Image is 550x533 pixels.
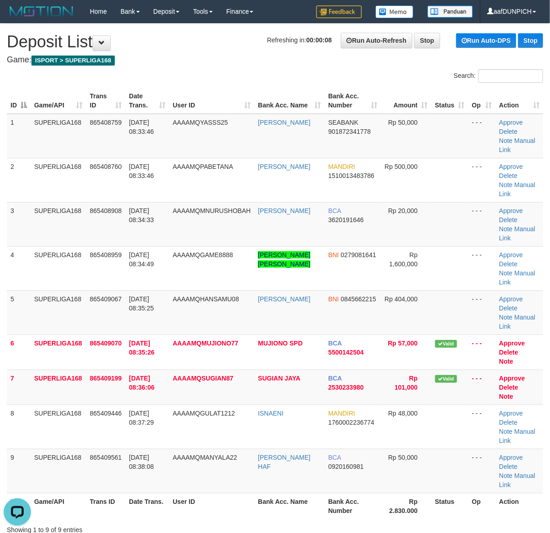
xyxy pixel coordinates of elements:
span: Copy 1760002236774 to clipboard [328,419,374,426]
img: Button%20Memo.svg [375,5,414,18]
a: Note [499,269,513,277]
th: Status: activate to sort column ascending [432,88,468,114]
span: Rp 20,000 [388,207,418,214]
a: Note [499,393,514,400]
span: BCA [328,375,342,382]
th: Game/API [31,493,86,519]
a: Note [499,428,513,435]
th: Bank Acc. Name [254,493,324,519]
img: Feedback.jpg [316,5,362,18]
a: [PERSON_NAME] [258,119,310,126]
span: 865409070 [90,340,122,347]
a: Approve [499,454,523,461]
span: 865408760 [90,163,122,170]
th: Amount: activate to sort column ascending [381,88,432,114]
a: Note [499,314,513,321]
a: Delete [499,128,518,135]
a: MUJIONO SPD [258,340,303,347]
span: BCA [328,340,342,347]
span: AAAAMQMNURUSHOBAH [173,207,251,214]
a: Approve [499,163,523,170]
td: 6 [7,335,31,370]
td: SUPERLIGA168 [31,202,86,246]
a: Manual Link [499,269,535,286]
a: Note [499,358,514,365]
td: SUPERLIGA168 [31,370,86,405]
h1: Deposit List [7,33,543,51]
span: Copy 3620191646 to clipboard [328,216,364,223]
span: 865408959 [90,251,122,259]
td: - - - [468,202,496,246]
td: - - - [468,370,496,405]
a: Manual Link [499,225,535,242]
span: [DATE] 08:33:46 [129,119,154,135]
label: Search: [454,69,543,83]
td: SUPERLIGA168 [31,449,86,493]
span: 865408908 [90,207,122,214]
th: Trans ID [86,493,125,519]
th: User ID: activate to sort column ascending [169,88,254,114]
a: Delete [499,349,519,356]
td: 5 [7,290,31,335]
td: 2 [7,158,31,202]
a: Delete [499,384,519,391]
span: Rp 404,000 [385,295,417,303]
a: Approve [499,119,523,126]
td: - - - [468,335,496,370]
span: Rp 48,000 [388,410,418,417]
span: [DATE] 08:34:49 [129,251,154,268]
span: Valid transaction [435,375,457,383]
a: ISNAENI [258,410,283,417]
th: Game/API: activate to sort column ascending [31,88,86,114]
img: panduan.png [427,5,473,18]
td: - - - [468,158,496,202]
a: Note [499,225,513,233]
span: AAAAMQGULAT1212 [173,410,235,417]
span: Copy 5500142504 to clipboard [328,349,364,356]
a: Run Auto-DPS [456,33,516,48]
td: 4 [7,246,31,290]
a: Note [499,472,513,479]
span: Rp 500,000 [385,163,417,170]
span: Copy 2530233980 to clipboard [328,384,364,391]
span: 865409561 [90,454,122,461]
a: Stop [518,33,543,48]
td: - - - [468,246,496,290]
strong: 00:00:08 [306,36,332,44]
span: BCA [328,207,341,214]
span: [DATE] 08:33:46 [129,163,154,179]
input: Search: [478,69,543,83]
span: Copy 901872341778 to clipboard [328,128,370,135]
span: Copy 0920160981 to clipboard [328,463,364,470]
a: Note [499,181,513,188]
span: Valid transaction [435,340,457,348]
a: [PERSON_NAME] [258,295,310,303]
td: 9 [7,449,31,493]
th: Trans ID: activate to sort column ascending [86,88,125,114]
a: Run Auto-Refresh [341,33,412,48]
a: SUGIAN JAYA [258,375,300,382]
span: 865408759 [90,119,122,126]
td: SUPERLIGA168 [31,246,86,290]
a: Manual Link [499,181,535,198]
span: 865409446 [90,410,122,417]
td: SUPERLIGA168 [31,335,86,370]
td: - - - [468,290,496,335]
th: Action [496,493,544,519]
span: SEABANK [328,119,358,126]
td: - - - [468,405,496,449]
th: Bank Acc. Number [324,493,381,519]
th: Bank Acc. Number: activate to sort column ascending [324,88,381,114]
td: 1 [7,114,31,158]
span: Copy 0279081641 to clipboard [341,251,376,259]
th: Action: activate to sort column ascending [496,88,544,114]
td: SUPERLIGA168 [31,114,86,158]
a: Delete [499,172,518,179]
span: Rp 1,600,000 [389,251,417,268]
span: AAAAMQSUGIAN87 [173,375,233,382]
a: Approve [499,340,525,347]
span: [DATE] 08:35:25 [129,295,154,312]
th: Op [468,493,496,519]
button: Open LiveChat chat widget [4,4,31,31]
span: [DATE] 08:37:29 [129,410,154,426]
